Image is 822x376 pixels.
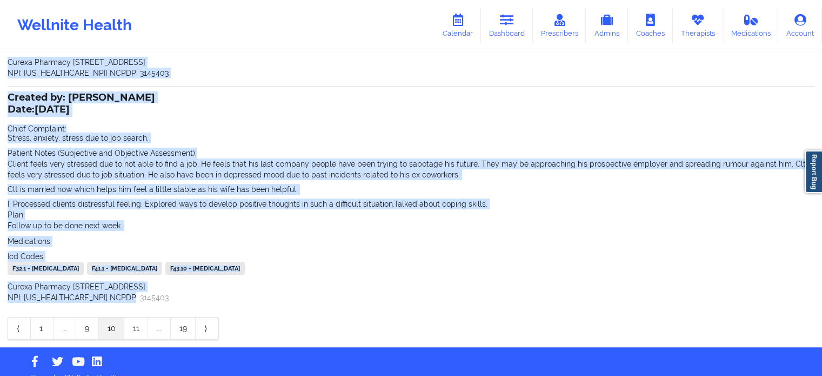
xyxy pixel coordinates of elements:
p: Date: [DATE] [8,103,155,117]
span: Chief Complaint: [8,124,66,133]
a: 10 [99,318,124,339]
a: Next item [196,318,218,339]
a: ... [54,318,76,339]
span: Plan: [8,210,25,219]
span: Patient Notes (Subjective and Objective Assessment): [8,149,197,157]
p: Follow up to be done next week. [8,220,814,231]
a: 9 [76,318,99,339]
p: Curexa Pharmacy [STREET_ADDRESS] NPI: [US_HEALTHCARE_NPI] NCPDP: 3145403 [8,57,814,78]
p: Stress, anxiety, stress due to job search. [8,133,814,143]
a: Calendar [435,8,481,43]
a: Admins [586,8,628,43]
p: Clt is married now which helps him feel a little stable as his wife has been helpful. [8,184,814,195]
div: F41.1 - [MEDICAL_DATA] [87,262,162,275]
div: Pagination Navigation [8,317,219,340]
a: 1 [31,318,54,339]
a: Dashboard [481,8,533,43]
span: Medications [8,237,50,246]
a: 11 [124,318,148,339]
p: Client feels very stressed due to not able to find a job. He feels that his last company people h... [8,159,814,180]
a: Prescribers [533,8,586,43]
a: Therapists [673,8,723,43]
a: Report Bug [805,150,822,193]
a: Coaches [628,8,673,43]
span: Icd Codes [8,252,43,261]
div: F32.1 - [MEDICAL_DATA] [8,262,84,275]
p: Curexa Pharmacy [STREET_ADDRESS] NPI: [US_HEALTHCARE_NPI] NCPDP: 3145403 [8,281,814,303]
p: I: Processed clients distressful feeling. Explored ways to develop positive thoughts in such a di... [8,199,814,209]
a: Account [778,8,822,43]
div: Created by: [PERSON_NAME] [8,92,155,117]
a: ... [148,318,171,339]
div: F43.10 - [MEDICAL_DATA] [165,262,245,275]
a: Previous item [8,318,31,339]
a: Medications [723,8,779,43]
a: 19 [171,318,196,339]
